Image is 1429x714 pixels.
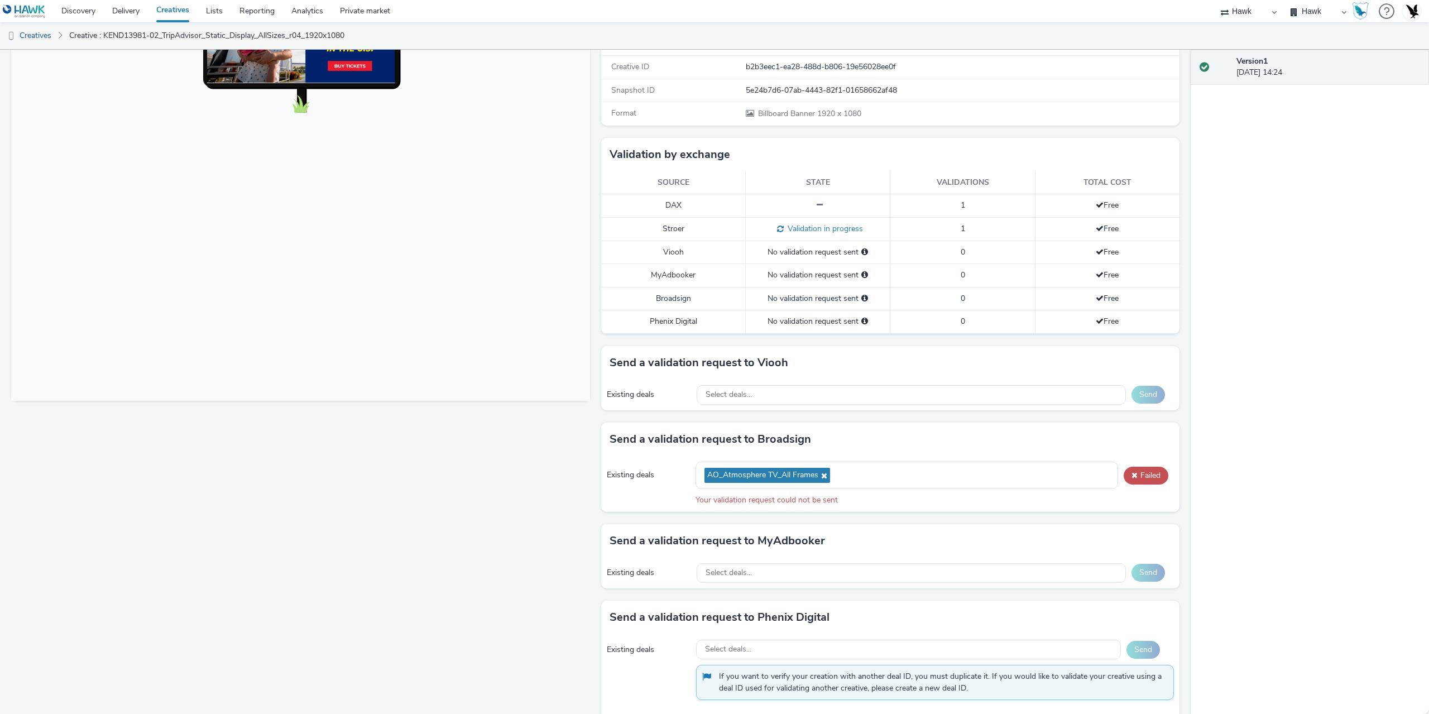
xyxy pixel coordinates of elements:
span: 0 [961,316,965,327]
button: Send [1131,386,1165,404]
td: Viooh [601,241,746,263]
span: Free [1096,247,1119,257]
th: State [746,171,890,194]
div: Existing deals [607,644,690,655]
button: Send [1131,564,1165,582]
button: Failed [1124,467,1168,485]
h3: Send a validation request to Viooh [610,354,788,371]
th: Source [601,171,746,194]
img: Account UK [1403,3,1420,20]
span: Billboard Banner [758,108,817,119]
td: Broadsign [601,287,746,310]
img: dooh [6,31,17,42]
div: No validation request sent [751,247,884,258]
img: Advertisement preview [196,35,383,140]
span: Free [1096,316,1119,327]
span: Creative ID [611,61,649,72]
td: Phenix Digital [601,310,746,333]
div: [DATE] 14:24 [1236,56,1420,79]
div: Please select a deal below and click on Send to send a validation request to Phenix Digital. [861,316,868,327]
span: Free [1096,270,1119,280]
span: Format [611,108,636,118]
div: b2b3eec1-ea28-488d-b806-19e56028ee0f [746,61,1179,73]
div: No validation request sent [751,270,884,281]
h3: Send a validation request to MyAdbooker [610,533,825,549]
span: 0 [961,247,965,257]
th: Total cost [1035,171,1179,194]
span: Select deals... [706,390,752,400]
img: Hawk Academy [1352,2,1369,20]
td: Stroer [601,217,746,241]
a: Creative : KEND13981-02_TripAdvisor_Static_Display_AllSizes_r04_1920x1080 [64,22,350,49]
h3: Send a validation request to Broadsign [610,431,811,448]
div: 5e24b7d6-07ab-4443-82f1-01658662af48 [746,85,1179,96]
span: Select deals... [705,645,751,654]
span: Validation in progress [784,223,863,234]
td: MyAdbooker [601,264,746,287]
div: Please select a deal below and click on Send to send a validation request to Broadsign. [861,293,868,304]
span: If you want to verify your creation with another deal ID, you must duplicate it. If you would lik... [719,671,1162,694]
span: Free [1096,293,1119,304]
span: 1 [961,200,965,210]
span: 1920 x 1080 [757,108,861,119]
span: Select deals... [706,568,752,578]
td: DAX [601,194,746,217]
div: Existing deals [607,567,692,578]
button: Send [1126,641,1160,659]
img: undefined Logo [3,4,46,18]
h3: Validation by exchange [610,146,730,163]
div: Please select a deal below and click on Send to send a validation request to MyAdbooker. [861,270,868,281]
div: Existing deals [607,389,692,400]
strong: Version 1 [1236,56,1268,66]
span: AO_Atmosphere TV_All Frames [707,471,818,480]
div: Your validation request could not be sent [696,495,1174,506]
th: Validations [890,171,1035,194]
div: Please select a deal below and click on Send to send a validation request to Viooh. [861,247,868,258]
div: No validation request sent [751,293,884,304]
div: Existing deals [607,469,690,481]
span: Free [1096,223,1119,234]
a: Hawk Academy [1352,2,1373,20]
span: 0 [961,270,965,280]
h3: Send a validation request to Phenix Digital [610,609,829,626]
span: Free [1096,200,1119,210]
div: No validation request sent [751,316,884,327]
span: Snapshot ID [611,85,655,95]
span: 0 [961,293,965,304]
span: 1 [961,223,965,234]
